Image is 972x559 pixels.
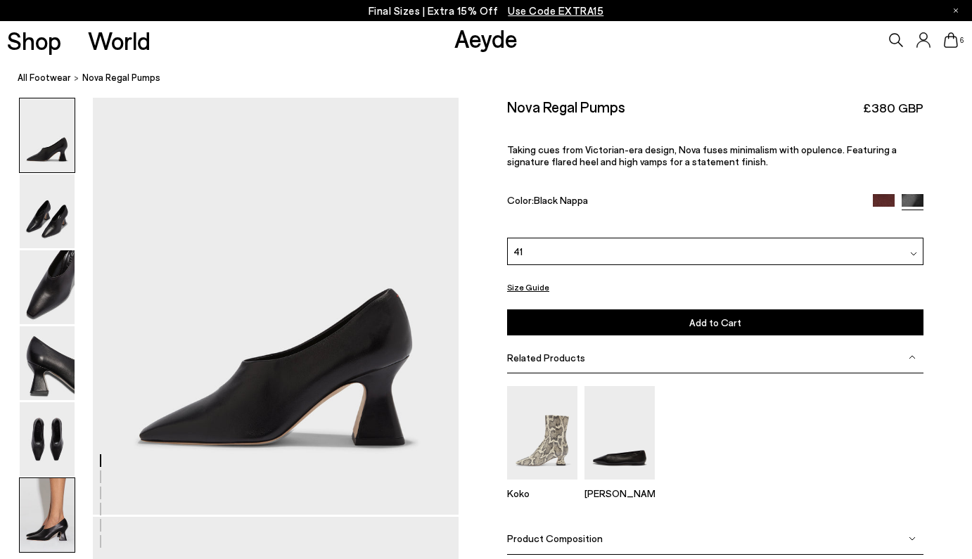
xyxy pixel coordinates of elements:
a: World [88,28,151,53]
p: Final Sizes | Extra 15% Off [369,2,604,20]
img: svg%3E [909,354,916,361]
nav: breadcrumb [18,59,972,98]
button: Size Guide [507,278,549,295]
span: £380 GBP [863,99,923,117]
img: Nova Regal Pumps - Image 1 [20,98,75,172]
a: 6 [944,32,958,48]
img: Nova Regal Pumps - Image 2 [20,174,75,248]
button: Add to Cart [507,309,923,335]
img: Nova Regal Pumps - Image 5 [20,402,75,476]
span: Nova Regal Pumps [82,70,160,85]
img: svg%3E [910,250,917,257]
img: Nova Regal Pumps - Image 3 [20,250,75,324]
div: Color: [507,194,859,210]
span: Navigate to /collections/ss25-final-sizes [508,4,603,17]
img: Betty Square-Toe Ballet Flats [584,386,655,480]
p: [PERSON_NAME] [584,487,655,499]
a: Koko Regal Heel Boots Koko [507,470,577,499]
p: Taking cues from Victorian-era design, Nova fuses minimalism with opulence. Featuring a signature... [507,143,923,167]
p: Koko [507,487,577,499]
span: Add to Cart [689,316,741,328]
a: Betty Square-Toe Ballet Flats [PERSON_NAME] [584,470,655,499]
img: Koko Regal Heel Boots [507,386,577,480]
img: Nova Regal Pumps - Image 6 [20,478,75,552]
a: Shop [7,28,61,53]
span: Related Products [507,352,585,364]
span: 41 [513,243,523,258]
span: Product Composition [507,532,603,544]
img: svg%3E [909,535,916,542]
a: Aeyde [454,23,518,53]
span: 6 [958,37,965,44]
span: Black Nappa [534,194,588,206]
img: Nova Regal Pumps - Image 4 [20,326,75,400]
a: All Footwear [18,70,71,85]
h2: Nova Regal Pumps [507,98,625,115]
